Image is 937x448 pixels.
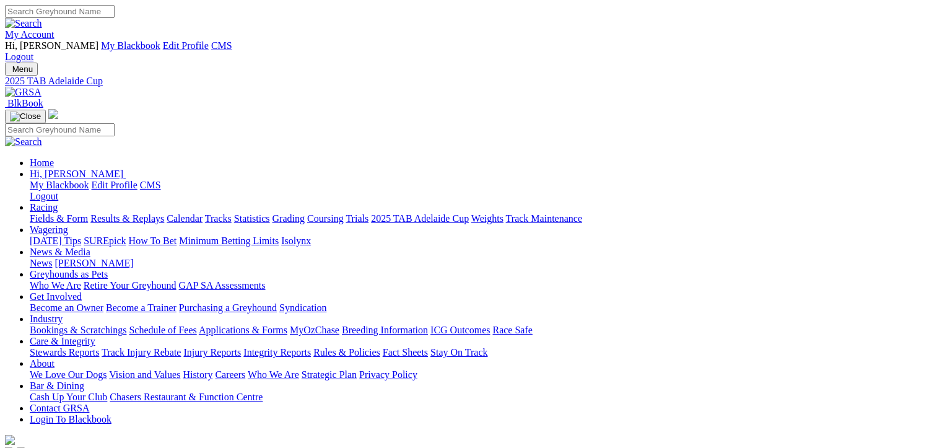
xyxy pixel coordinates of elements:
input: Search [5,123,115,136]
a: Contact GRSA [30,403,89,413]
a: Who We Are [30,280,81,291]
a: Greyhounds as Pets [30,269,108,279]
div: Wagering [30,235,932,247]
a: SUREpick [84,235,126,246]
img: logo-grsa-white.png [48,109,58,119]
img: logo-grsa-white.png [5,435,15,445]
a: [PERSON_NAME] [54,258,133,268]
a: Race Safe [492,325,532,335]
a: News & Media [30,247,90,257]
a: Bar & Dining [30,380,84,391]
a: Become a Trainer [106,302,177,313]
a: Breeding Information [342,325,428,335]
a: Vision and Values [109,369,180,380]
a: Results & Replays [90,213,164,224]
a: Fields & Form [30,213,88,224]
div: Bar & Dining [30,392,932,403]
a: Care & Integrity [30,336,95,346]
a: Chasers Restaurant & Function Centre [110,392,263,402]
a: Industry [30,314,63,324]
a: Injury Reports [183,347,241,358]
a: How To Bet [129,235,177,246]
img: Close [10,112,41,121]
a: Careers [215,369,245,380]
a: Fact Sheets [383,347,428,358]
button: Toggle navigation [5,63,38,76]
a: Retire Your Greyhound [84,280,177,291]
a: Home [30,157,54,168]
a: My Blackbook [101,40,160,51]
a: Syndication [279,302,326,313]
div: Hi, [PERSON_NAME] [30,180,932,202]
a: Logout [5,51,33,62]
span: Hi, [PERSON_NAME] [30,169,123,179]
a: CMS [140,180,161,190]
a: Who We Are [248,369,299,380]
button: Toggle navigation [5,110,46,123]
a: History [183,369,212,380]
a: My Account [5,29,54,40]
div: Care & Integrity [30,347,932,358]
a: Become an Owner [30,302,103,313]
a: BlkBook [5,98,43,108]
div: Greyhounds as Pets [30,280,932,291]
a: Applications & Forms [199,325,287,335]
a: About [30,358,54,369]
span: Menu [12,64,33,74]
a: Purchasing a Greyhound [179,302,277,313]
a: Calendar [167,213,203,224]
a: Tracks [205,213,232,224]
a: MyOzChase [290,325,339,335]
img: Search [5,136,42,147]
a: Strategic Plan [302,369,357,380]
a: CMS [211,40,232,51]
a: [DATE] Tips [30,235,81,246]
input: Search [5,5,115,18]
a: Coursing [307,213,344,224]
a: 2025 TAB Adelaide Cup [5,76,932,87]
a: Stay On Track [430,347,487,358]
a: Racing [30,202,58,213]
a: 2025 TAB Adelaide Cup [371,213,469,224]
a: Get Involved [30,291,82,302]
a: Login To Blackbook [30,414,111,424]
a: Edit Profile [92,180,137,190]
div: News & Media [30,258,932,269]
a: Rules & Policies [313,347,380,358]
a: Privacy Policy [359,369,417,380]
a: Statistics [234,213,270,224]
a: Wagering [30,224,68,235]
a: Hi, [PERSON_NAME] [30,169,126,179]
a: Logout [30,191,58,201]
a: Grading [272,213,305,224]
a: GAP SA Assessments [179,280,266,291]
a: We Love Our Dogs [30,369,107,380]
div: Racing [30,213,932,224]
a: My Blackbook [30,180,89,190]
img: GRSA [5,87,41,98]
img: Search [5,18,42,29]
a: Edit Profile [163,40,209,51]
a: Bookings & Scratchings [30,325,126,335]
a: News [30,258,52,268]
a: Schedule of Fees [129,325,196,335]
a: Cash Up Your Club [30,392,107,402]
a: ICG Outcomes [430,325,490,335]
a: Trials [346,213,368,224]
div: Get Involved [30,302,932,314]
a: Stewards Reports [30,347,99,358]
a: Isolynx [281,235,311,246]
span: BlkBook [7,98,43,108]
span: Hi, [PERSON_NAME] [5,40,98,51]
a: Track Maintenance [506,213,582,224]
div: Industry [30,325,932,336]
a: Integrity Reports [243,347,311,358]
a: Weights [471,213,503,224]
a: Track Injury Rebate [102,347,181,358]
div: About [30,369,932,380]
div: My Account [5,40,932,63]
a: Minimum Betting Limits [179,235,279,246]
